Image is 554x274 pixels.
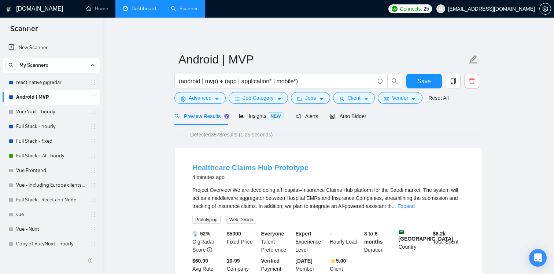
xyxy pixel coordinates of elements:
button: Save [406,74,442,88]
b: 📡 52% [192,231,210,237]
span: idcard [384,96,389,102]
span: user [438,6,443,11]
b: ⭐️ 5.00 [330,258,346,264]
span: Detected 3878 results (1.25 seconds) [185,131,278,139]
button: barsJob Categorycaret-down [229,92,288,104]
span: edit [469,55,478,64]
b: $ 5000 [227,231,241,237]
span: Alerts [296,113,318,119]
span: Vendor [392,94,408,102]
b: $60.00 [192,258,208,264]
b: Expert [295,231,311,237]
div: Experience Level [294,230,328,254]
div: Project Overview We are developing a Hospital–Insurance Claims Hub platform for the Saudi market.... [192,186,464,210]
button: folderJobscaret-down [291,92,330,104]
a: Reset All [428,94,448,102]
img: upwork-logo.png [392,6,398,12]
span: Client [347,94,361,102]
b: [DATE] [295,258,312,264]
span: Advanced [189,94,211,102]
div: GigRadar Score [191,230,225,254]
a: Full Stack - React and Node [16,193,86,207]
div: 4 minutes ago [192,173,309,182]
span: NEW [268,112,284,120]
b: 3 to 6 months [364,231,383,245]
button: search [387,74,402,88]
span: holder [90,226,96,232]
span: caret-down [319,96,324,102]
span: 25 [424,5,429,13]
span: delete [465,78,479,84]
a: Vue/Nuxt - hourly [16,105,86,119]
span: Jobs [305,94,316,102]
a: homeHome [86,6,108,12]
b: Verified [261,258,280,264]
span: setting [181,96,186,102]
a: Healthcare Claims Hub Prototype [192,164,309,172]
a: Full Stack - hourly [16,119,86,134]
span: caret-down [411,96,416,102]
div: Fixed-Price [225,230,260,254]
button: setting [539,3,551,15]
span: ... [392,203,396,209]
input: Scanner name... [178,50,467,69]
span: copy [446,78,460,84]
span: info-circle [207,247,212,252]
span: caret-down [277,96,282,102]
span: holder [90,182,96,188]
span: Save [417,77,431,86]
a: Full Stack - fixed [16,134,86,149]
span: info-circle [378,79,383,84]
span: holder [90,212,96,218]
span: search [174,114,180,119]
span: holder [90,197,96,203]
span: search [5,63,16,68]
img: 🇸🇦 [399,230,404,235]
span: holder [90,241,96,247]
div: Total Spent [431,230,466,254]
b: Everyone [261,231,284,237]
span: holder [90,109,96,115]
span: holder [90,168,96,173]
span: Preview Results [174,113,227,119]
img: logo [6,3,11,15]
span: holder [90,138,96,144]
a: Vue - Nuxt [16,222,86,237]
span: caret-down [363,96,369,102]
button: idcardVendorcaret-down [378,92,422,104]
button: delete [465,74,479,88]
a: Vue Frontend [16,163,86,178]
span: setting [540,6,551,12]
span: robot [330,114,335,119]
div: Country [397,230,432,254]
input: Search Freelance Jobs... [179,77,374,86]
button: copy [446,74,461,88]
span: area-chart [239,113,244,118]
a: Full Stack + AI - hourly [16,149,86,163]
a: dashboardDashboard [123,6,156,12]
span: Web Design [226,216,256,224]
li: New Scanner [3,40,100,55]
button: settingAdvancedcaret-down [174,92,226,104]
div: Tooltip anchor [224,113,230,120]
span: Insights [239,113,284,119]
a: Vue - including Europe clients | only search title [16,178,86,193]
span: My Scanners [19,58,48,73]
a: react native gigradar [16,75,86,90]
b: - [330,231,332,237]
a: searchScanner [171,6,198,12]
span: bars [235,96,240,102]
span: notification [296,114,301,119]
span: search [388,78,402,84]
div: Duration [363,230,397,254]
div: Talent Preference [260,230,294,254]
a: Copy of Vue/Nuxt - hourly [16,237,86,251]
span: holder [90,153,96,159]
span: Job Category [243,94,273,102]
span: holder [90,124,96,129]
span: folder [297,96,302,102]
span: Scanner [4,23,44,39]
b: $ 6.2k [433,231,446,237]
span: holder [90,80,96,85]
span: holder [90,94,96,100]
